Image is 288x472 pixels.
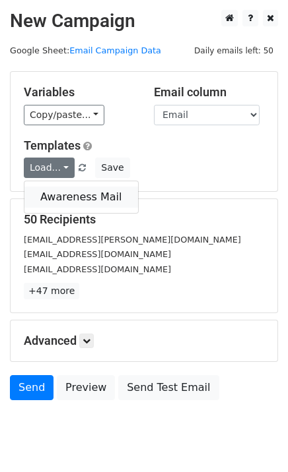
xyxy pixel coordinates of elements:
[57,375,115,400] a: Preview
[118,375,219,400] a: Send Test Email
[24,334,264,348] h5: Advanced
[24,187,138,208] a: Awareness Mail
[222,409,288,472] iframe: Chat Widget
[10,10,278,32] h2: New Campaign
[24,212,264,227] h5: 50 Recipients
[24,283,79,299] a: +47 more
[10,375,54,400] a: Send
[24,138,81,152] a: Templates
[24,158,75,178] a: Load...
[154,85,264,100] h5: Email column
[10,45,161,55] small: Google Sheet:
[24,85,134,100] h5: Variables
[24,249,171,259] small: [EMAIL_ADDRESS][DOMAIN_NAME]
[24,235,241,245] small: [EMAIL_ADDRESS][PERSON_NAME][DOMAIN_NAME]
[69,45,161,55] a: Email Campaign Data
[95,158,129,178] button: Save
[24,105,104,125] a: Copy/paste...
[24,264,171,274] small: [EMAIL_ADDRESS][DOMAIN_NAME]
[190,45,278,55] a: Daily emails left: 50
[190,44,278,58] span: Daily emails left: 50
